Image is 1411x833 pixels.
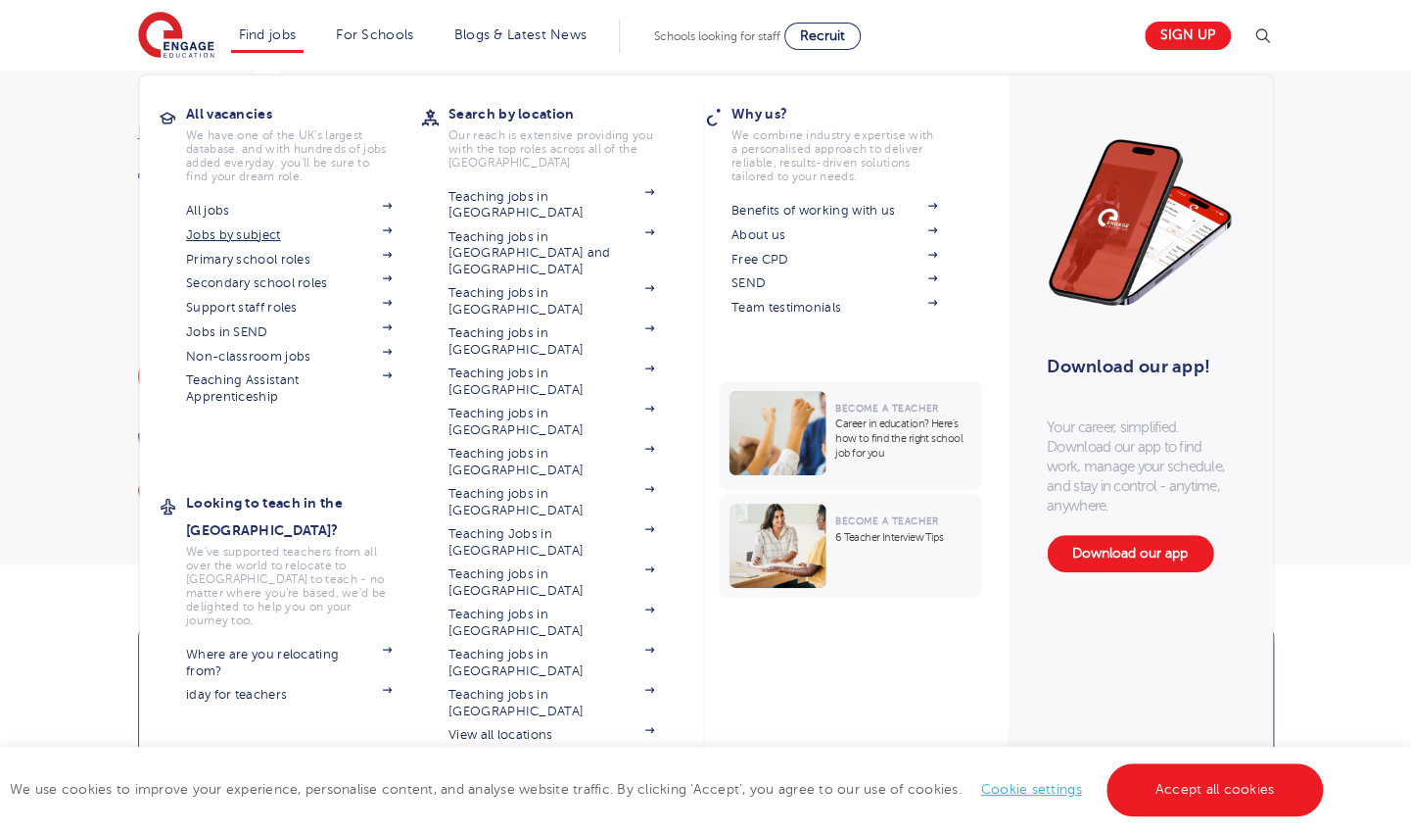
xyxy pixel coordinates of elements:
[186,647,392,679] a: Where are you relocating from?
[448,647,654,679] a: Teaching jobs in [GEOGRAPHIC_DATA]
[731,100,966,127] h3: Why us?
[448,406,654,438] a: Teaching jobs in [GEOGRAPHIC_DATA]
[1047,535,1213,572] a: Download our app
[138,628,295,787] a: Meetthe team
[1106,763,1324,816] a: Accept all cookies
[138,429,352,460] a: 01273 447633
[186,128,392,183] p: We have one of the UK's largest database. and with hundreds of jobs added everyday. you'll be sur...
[448,727,654,743] a: View all locations
[731,100,966,183] a: Why us?We combine industry expertise with a personalised approach to deliver reliable, results-dr...
[186,300,392,316] a: Support staff roles
[448,100,683,170] a: Search by locationOur reach is extensive providing you with the top roles across all of the [GEOG...
[186,324,392,340] a: Jobs in SEND
[138,123,183,141] a: Home
[138,351,406,402] a: Looking for a new agency partner?
[186,489,421,627] a: Looking to teach in the [GEOGRAPHIC_DATA]?We've supported teachers from all over the world to rel...
[835,530,971,545] p: 6 Teacher Interview Tips
[448,128,654,170] p: Our reach is extensive providing you with the top roles across all of the [GEOGRAPHIC_DATA]
[448,189,654,221] a: Teaching jobs in [GEOGRAPHIC_DATA]
[1047,345,1224,388] h3: Download our app!
[731,227,937,243] a: About us
[448,486,654,518] a: Teaching jobs in [GEOGRAPHIC_DATA]
[731,275,937,291] a: SEND
[731,300,937,316] a: Team testimonials
[448,566,654,599] a: Teaching jobs in [GEOGRAPHIC_DATA]
[1047,417,1233,515] p: Your career, simplified. Download our app to find work, manage your schedule, and stay in control...
[719,381,986,490] a: Become a TeacherCareer in education? Here’s how to find the right school job for you
[448,229,654,277] a: Teaching jobs in [GEOGRAPHIC_DATA] and [GEOGRAPHIC_DATA]
[186,203,392,219] a: All jobs
[138,165,686,312] h1: Teaching & Supply Agency in [GEOGRAPHIC_DATA], [GEOGRAPHIC_DATA]
[835,515,938,526] span: Become a Teacher
[719,494,986,598] a: Become a Teacher6 Teacher Interview Tips
[448,100,683,127] h3: Search by location
[784,23,861,50] a: Recruit
[186,489,421,544] h3: Looking to teach in the [GEOGRAPHIC_DATA]?
[186,349,392,365] a: Non-classroom jobs
[186,100,421,183] a: All vacanciesWe have one of the UK's largest database. and with hundreds of jobs added everyday. ...
[1145,22,1231,50] a: Sign up
[186,687,392,703] a: iday for teachers
[448,446,654,478] a: Teaching jobs in [GEOGRAPHIC_DATA]
[731,128,937,183] p: We combine industry expertise with a personalised approach to deliver reliable, results-driven so...
[186,545,392,627] p: We've supported teachers from all over the world to relocate to [GEOGRAPHIC_DATA] to teach - no m...
[448,366,654,398] a: Teaching jobs in [GEOGRAPHIC_DATA]
[454,27,588,42] a: Blogs & Latest News
[186,227,392,243] a: Jobs by subject
[654,29,780,43] span: Schools looking for staff
[731,252,937,268] a: Free CPD
[239,27,297,42] a: Find jobs
[138,120,686,145] nav: breadcrumb
[448,325,654,358] a: Teaching jobs in [GEOGRAPHIC_DATA]
[835,403,938,414] span: Become a Teacher
[138,12,214,61] img: Engage Education
[336,27,413,42] a: For Schools
[448,607,654,639] a: Teaching jobs in [GEOGRAPHIC_DATA]
[981,782,1082,797] a: Cookie settings
[186,275,392,291] a: Secondary school roles
[835,416,971,461] p: Career in education? Here’s how to find the right school job for you
[186,100,421,127] h3: All vacancies
[138,482,686,510] div: [STREET_ADDRESS]
[448,285,654,318] a: Teaching jobs in [GEOGRAPHIC_DATA]
[731,203,937,219] a: Benefits of working with us
[448,526,654,559] a: Teaching Jobs in [GEOGRAPHIC_DATA]
[186,372,392,405] a: Teaching Assistant Apprenticeship
[186,252,392,268] a: Primary school roles
[448,687,654,719] a: Teaching jobs in [GEOGRAPHIC_DATA]
[800,28,845,43] span: Recruit
[10,782,1328,797] span: We use cookies to improve your experience, personalise content, and analyse website traffic. By c...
